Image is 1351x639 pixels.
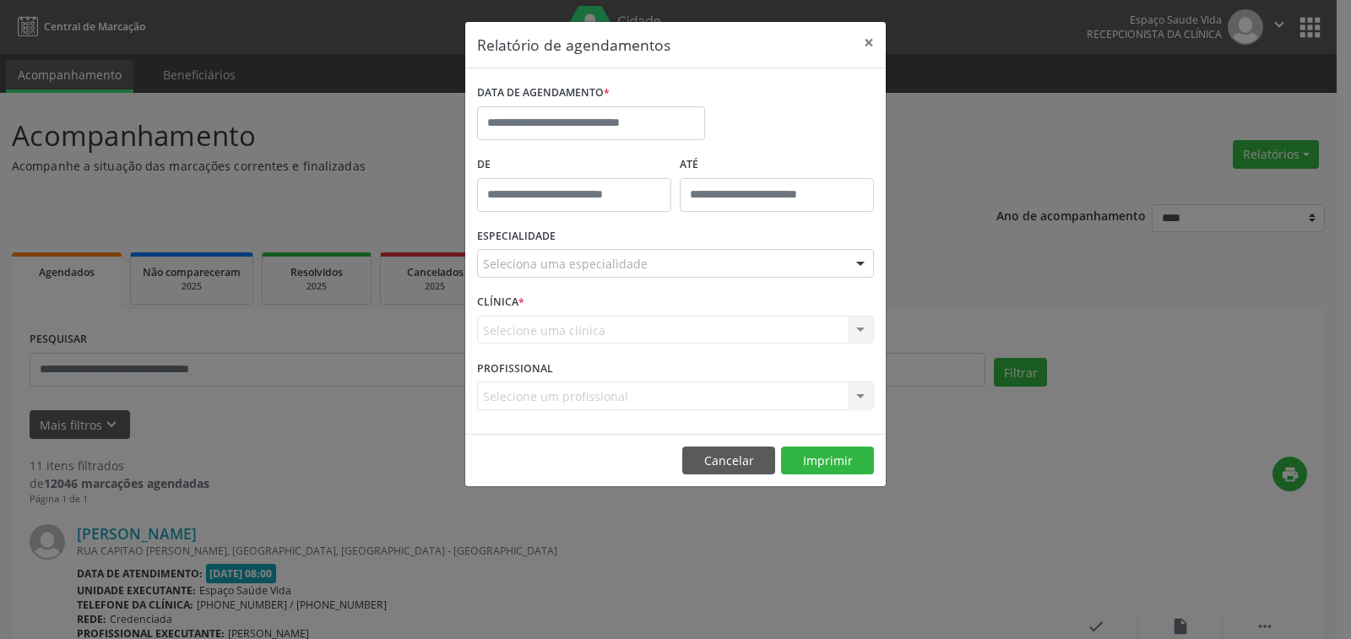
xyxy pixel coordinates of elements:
label: ATÉ [680,152,874,178]
button: Cancelar [682,447,775,475]
label: DATA DE AGENDAMENTO [477,80,610,106]
span: Seleciona uma especialidade [483,255,648,273]
label: PROFISSIONAL [477,355,553,382]
h5: Relatório de agendamentos [477,34,670,56]
label: ESPECIALIDADE [477,224,556,250]
button: Close [852,22,886,63]
button: Imprimir [781,447,874,475]
label: De [477,152,671,178]
label: CLÍNICA [477,290,524,316]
